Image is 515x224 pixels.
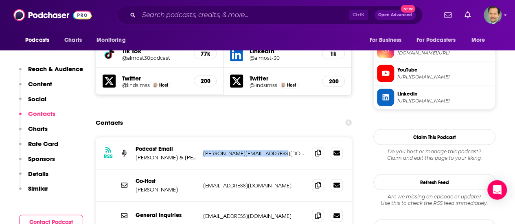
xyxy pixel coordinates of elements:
[397,50,492,56] span: instagram.com/almost30podcast
[19,140,58,155] button: Rate Card
[203,150,305,157] p: [PERSON_NAME][EMAIL_ADDRESS][DOMAIN_NAME]
[19,170,48,185] button: Details
[28,110,55,117] p: Contacts
[136,186,197,193] p: [PERSON_NAME]
[203,182,305,189] p: [EMAIL_ADDRESS][DOMAIN_NAME]
[250,55,315,61] a: @almost-30
[466,33,495,48] button: open menu
[373,148,495,161] div: Claim and edit this page to your liking.
[281,83,285,87] img: Lindsey Simcik
[28,80,52,88] p: Content
[19,95,46,110] button: Social
[373,129,495,145] button: Claim This Podcast
[28,95,46,103] p: Social
[401,5,415,13] span: New
[349,10,368,20] span: Ctrl K
[28,155,55,163] p: Sponsors
[471,35,485,46] span: More
[122,55,187,61] a: @almost30podcast
[136,178,197,185] p: Co-Host
[116,6,423,24] div: Search podcasts, credits, & more...
[250,82,277,88] a: @lindsimss
[378,13,412,17] span: Open Advanced
[416,35,456,46] span: For Podcasters
[203,213,305,220] p: [EMAIL_ADDRESS][DOMAIN_NAME]
[136,146,197,152] p: Podcast Email
[484,6,502,24] img: User Profile
[20,33,60,48] button: open menu
[28,140,58,148] p: Rate Card
[487,180,507,200] div: Open Intercom Messenger
[329,50,338,57] h5: 1k
[91,33,136,48] button: open menu
[484,6,502,24] button: Show profile menu
[375,10,416,20] button: Open AdvancedNew
[411,33,467,48] button: open menu
[136,212,197,219] p: General Inquiries
[397,66,492,74] span: YouTube
[364,33,412,48] button: open menu
[19,65,83,80] button: Reach & Audience
[373,194,495,207] div: Are we missing an episode or update? Use this to check the RSS feed immediately.
[122,74,187,82] h5: Twitter
[59,33,87,48] a: Charts
[201,78,210,85] h5: 200
[287,83,296,88] span: Host
[373,174,495,190] button: Refresh Feed
[19,125,48,140] button: Charts
[28,65,83,73] p: Reach & Audience
[397,74,492,80] span: https://www.youtube.com/@almost30podcast
[96,35,125,46] span: Monitoring
[64,35,82,46] span: Charts
[484,6,502,24] span: Logged in as dean11209
[461,8,474,22] a: Show notifications dropdown
[377,89,492,106] a: Linkedin[URL][DOMAIN_NAME]
[397,90,492,98] span: Linkedin
[250,74,315,82] h5: Twitter
[159,83,168,88] span: Host
[369,35,401,46] span: For Business
[441,8,455,22] a: Show notifications dropdown
[122,82,150,88] a: @lindsimss
[122,47,187,55] h5: Tik Tok
[373,148,495,155] span: Do you host or manage this podcast?
[377,65,492,82] a: YouTube[URL][DOMAIN_NAME]
[28,125,48,133] p: Charts
[153,83,158,87] img: Lindsey Simcik
[19,110,55,125] button: Contacts
[96,115,123,130] h2: Contacts
[397,98,492,104] span: https://www.linkedin.com/company/almost-30
[136,154,197,161] p: [PERSON_NAME] & [PERSON_NAME]
[13,7,92,23] img: Podchaser - Follow, Share and Rate Podcasts
[139,9,349,22] input: Search podcasts, credits, & more...
[25,35,49,46] span: Podcasts
[104,153,113,160] h3: RSS
[28,170,48,178] p: Details
[19,80,52,95] button: Content
[19,185,48,200] button: Similar
[28,185,48,192] p: Similar
[201,50,210,57] h5: 77k
[329,78,338,85] h5: 200
[250,47,315,55] h5: LinkedIn
[19,155,55,170] button: Sponsors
